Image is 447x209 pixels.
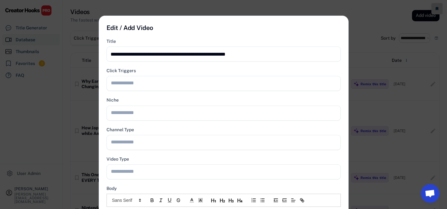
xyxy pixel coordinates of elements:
[107,127,134,132] div: Channel Type
[421,184,440,203] a: Open chat
[107,186,117,191] div: Body
[107,38,116,44] div: Title
[107,23,153,32] h4: Edit / Add Video
[107,97,119,103] div: Niche
[107,156,129,162] div: Video Type
[107,68,136,73] div: Click Triggers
